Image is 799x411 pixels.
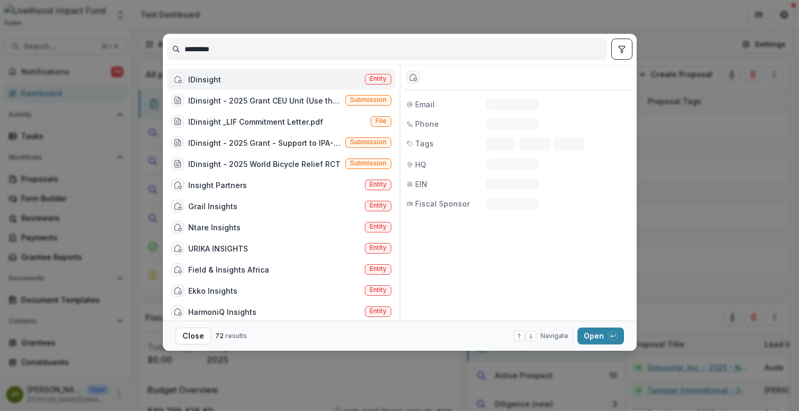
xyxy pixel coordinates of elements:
div: IDinsight - 2025 Grant CEU Unit (Use this form to record information about a Fund, Special Projec... [188,95,341,106]
button: Open [577,328,624,344]
span: Phone [415,118,439,129]
div: IDinsight - 2025 Grant - Support to IPA-IDi merger (Use this form when you need to skip straight ... [188,137,341,148]
button: toggle filters [611,39,632,60]
span: Entity [370,75,387,82]
span: Submission [350,160,387,167]
span: Entity [370,307,387,315]
span: HQ [415,159,426,170]
span: Entity [370,181,387,188]
div: URIKA INSIGHTS [188,243,248,254]
span: Submission [350,96,387,104]
span: Entity [370,265,387,273]
span: Email [415,99,435,110]
span: EIN [415,179,427,190]
div: IDinsight _LIF Commitment Letter.pdf [188,116,323,127]
span: Entity [370,244,387,251]
span: Tags [415,138,434,149]
span: Entity [370,223,387,230]
span: results [225,332,247,340]
div: Ntare Insights [188,222,241,233]
span: Fiscal Sponsor [415,198,470,209]
span: Entity [370,286,387,294]
div: Ekko Insights [188,285,237,296]
span: 72 [215,332,224,340]
div: IDinsight [188,74,221,85]
div: HarmoniQ Insights [188,306,256,317]
span: Entity [370,202,387,209]
div: Insight Partners [188,180,247,191]
span: Submission [350,138,387,146]
div: Grail Insights [188,201,237,212]
span: Navigate [540,331,568,341]
button: Close [176,328,211,344]
div: IDinsight - 2025 World Bicycle Relief RCT [188,158,341,170]
span: File [375,117,387,125]
div: Field & Insights Africa [188,264,269,275]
